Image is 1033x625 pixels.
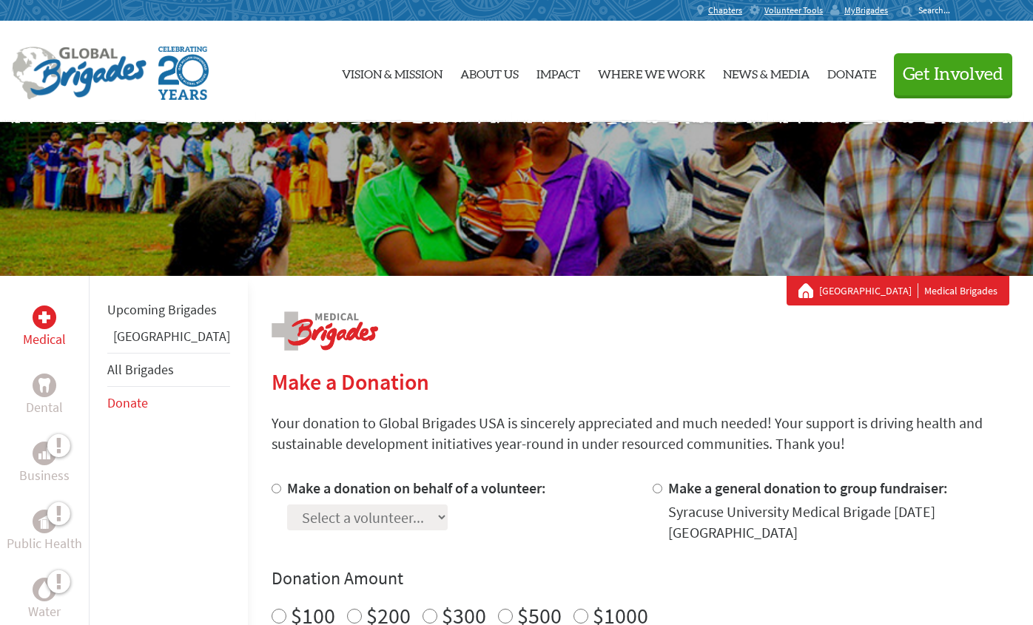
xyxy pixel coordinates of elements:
a: Upcoming Brigades [107,301,217,318]
img: Global Brigades Celebrating 20 Years [158,47,209,100]
a: DentalDental [26,374,63,418]
span: Volunteer Tools [764,4,823,16]
h4: Donation Amount [272,567,1009,590]
li: Donate [107,387,230,419]
a: All Brigades [107,361,174,378]
label: Make a general donation to group fundraiser: [668,479,948,497]
span: MyBrigades [844,4,888,16]
img: Dental [38,378,50,392]
li: All Brigades [107,353,230,387]
img: Public Health [38,514,50,529]
input: Search... [918,4,960,16]
p: Water [28,601,61,622]
div: Medical [33,305,56,329]
div: Business [33,442,56,465]
img: Business [38,447,50,459]
p: Public Health [7,533,82,554]
label: Make a donation on behalf of a volunteer: [287,479,546,497]
a: Donate [827,33,876,110]
span: Chapters [708,4,742,16]
h2: Make a Donation [272,368,1009,395]
img: Medical [38,311,50,323]
p: Your donation to Global Brigades USA is sincerely appreciated and much needed! Your support is dr... [272,413,1009,454]
div: Water [33,578,56,601]
a: Impact [536,33,580,110]
a: Vision & Mission [342,33,443,110]
img: logo-medical.png [272,311,378,351]
div: Dental [33,374,56,397]
img: Global Brigades Logo [12,47,147,100]
li: Panama [107,326,230,353]
p: Business [19,465,70,486]
span: Get Involved [903,66,1003,84]
button: Get Involved [894,53,1012,95]
a: Donate [107,394,148,411]
a: MedicalMedical [23,305,66,350]
a: [GEOGRAPHIC_DATA] [819,283,918,298]
div: Public Health [33,510,56,533]
li: Upcoming Brigades [107,294,230,326]
p: Dental [26,397,63,418]
a: News & Media [723,33,810,110]
a: BusinessBusiness [19,442,70,486]
p: Medical [23,329,66,350]
a: Public HealthPublic Health [7,510,82,554]
img: Water [38,581,50,598]
div: Syracuse University Medical Brigade [DATE] [GEOGRAPHIC_DATA] [668,501,1010,543]
a: [GEOGRAPHIC_DATA] [113,328,230,345]
a: About Us [460,33,519,110]
a: Where We Work [598,33,705,110]
a: WaterWater [28,578,61,622]
div: Medical Brigades [798,283,997,298]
